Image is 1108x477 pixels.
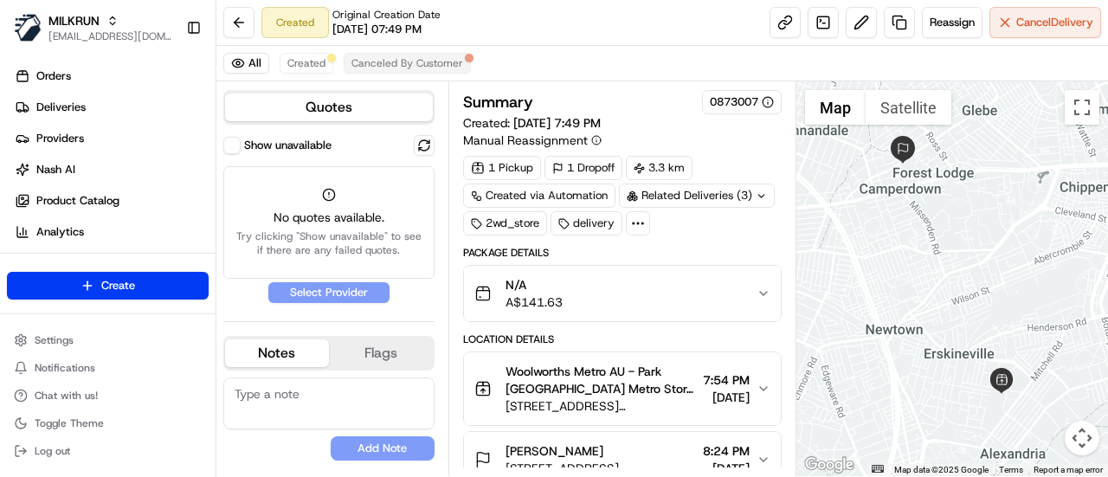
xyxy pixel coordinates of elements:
button: Notes [225,339,329,367]
button: Chat with us! [7,384,209,408]
span: 7:54 PM [703,371,750,389]
button: Log out [7,439,209,463]
button: All [223,53,269,74]
button: Keyboard shortcuts [872,465,884,473]
button: Flags [329,339,433,367]
span: Created: [463,114,601,132]
a: Analytics [7,218,216,246]
span: Orders [36,68,71,84]
a: Nash AI [7,156,216,184]
span: Nash AI [36,162,75,177]
div: Package Details [463,246,782,260]
div: Related Deliveries (3) [619,184,775,208]
span: [DATE] [703,460,750,477]
span: Notifications [35,361,95,375]
span: Log out [35,444,70,458]
span: Providers [36,131,84,146]
span: [PERSON_NAME] [506,442,603,460]
button: Toggle fullscreen view [1065,90,1099,125]
button: Reassign [922,7,982,38]
span: Deliveries [36,100,86,115]
span: Try clicking "Show unavailable" to see if there are any failed quotes. [235,229,423,257]
button: CancelDelivery [989,7,1101,38]
span: Canceled By Customer [351,56,463,70]
button: Manual Reassignment [463,132,602,149]
span: Analytics [36,224,84,240]
div: 1 Pickup [463,156,541,180]
button: Quotes [225,93,433,121]
label: Show unavailable [244,138,332,153]
a: Providers [7,125,216,152]
span: Map data ©2025 Google [894,465,989,474]
button: Map camera controls [1065,421,1099,455]
div: 1 Dropoff [544,156,622,180]
h3: Summary [463,94,533,110]
span: Reassign [930,15,975,30]
span: 8:24 PM [703,442,750,460]
span: Original Creation Date [332,8,441,22]
span: Cancel Delivery [1016,15,1093,30]
span: [DATE] 07:49 PM [332,22,422,37]
img: MILKRUN [14,14,42,42]
button: N/AA$141.63 [464,266,781,321]
a: Created via Automation [463,184,615,208]
span: [STREET_ADDRESS][PERSON_NAME] [506,397,696,415]
button: 0873007 [710,94,774,110]
button: Toggle Theme [7,411,209,435]
span: Settings [35,333,74,347]
span: Created [287,56,325,70]
span: Woolworths Metro AU - Park [GEOGRAPHIC_DATA] Metro Store Manager [506,363,696,397]
span: Create [101,278,135,293]
span: N/A [506,276,563,293]
button: Notifications [7,356,209,380]
img: Google [801,454,858,476]
button: Show satellite imagery [866,90,951,125]
button: Woolworths Metro AU - Park [GEOGRAPHIC_DATA] Metro Store Manager[STREET_ADDRESS][PERSON_NAME]7:54... [464,352,781,425]
span: Manual Reassignment [463,132,588,149]
button: MILKRUNMILKRUN[EMAIL_ADDRESS][DOMAIN_NAME] [7,7,179,48]
span: Product Catalog [36,193,119,209]
button: [EMAIL_ADDRESS][DOMAIN_NAME] [48,29,172,43]
button: Settings [7,328,209,352]
span: A$141.63 [506,293,563,311]
div: delivery [551,211,622,235]
div: 3.3 km [626,156,692,180]
a: Open this area in Google Maps (opens a new window) [801,454,858,476]
a: Report a map error [1034,465,1103,474]
button: Show street map [805,90,866,125]
a: Product Catalog [7,187,216,215]
span: [STREET_ADDRESS][PERSON_NAME] [506,460,696,477]
button: MILKRUN [48,12,100,29]
a: Orders [7,62,216,90]
span: [DATE] 7:49 PM [513,115,601,131]
span: No quotes available. [235,209,423,226]
button: Created [280,53,333,74]
a: Terms [999,465,1023,474]
div: 2wd_store [463,211,547,235]
span: [DATE] [703,389,750,406]
div: Location Details [463,332,782,346]
span: Chat with us! [35,389,98,403]
button: Canceled By Customer [344,53,471,74]
button: Create [7,272,209,300]
a: Deliveries [7,93,216,121]
span: Toggle Theme [35,416,104,430]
